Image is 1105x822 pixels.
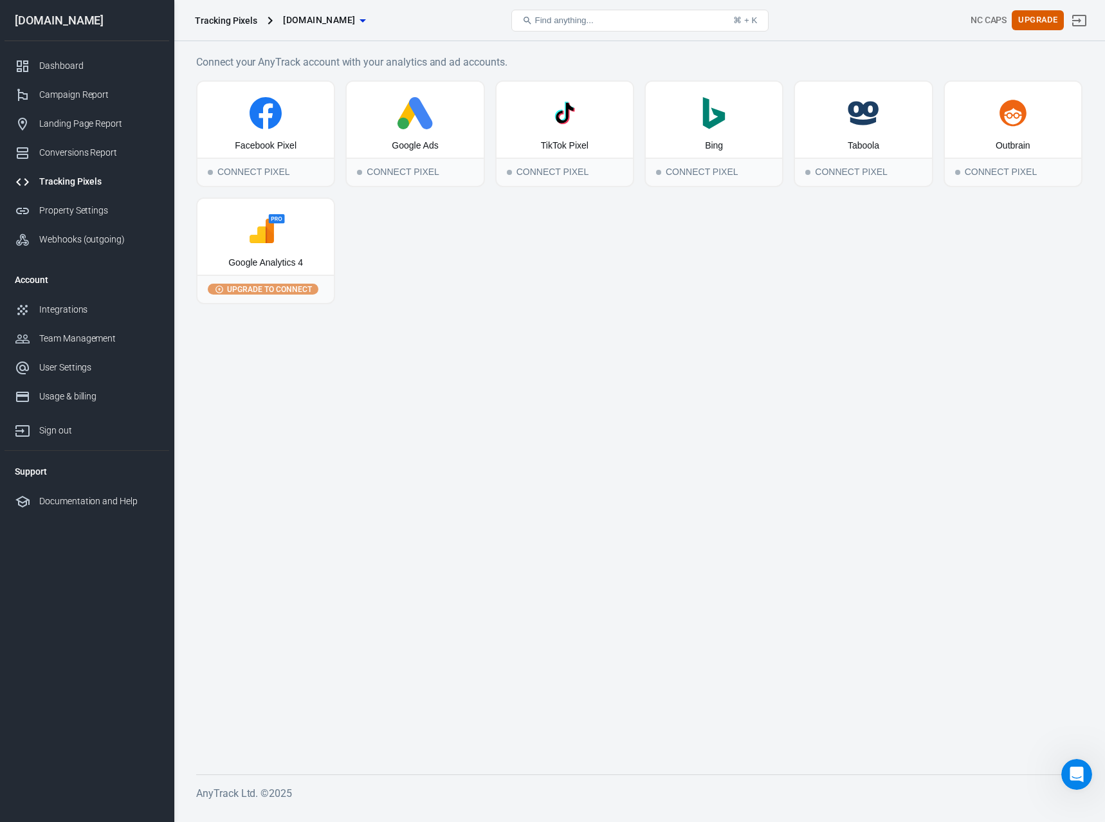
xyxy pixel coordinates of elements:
[5,295,169,324] a: Integrations
[507,170,512,175] span: Connect Pixel
[39,495,159,508] div: Documentation and Help
[196,54,1082,70] h6: Connect your AnyTrack account with your analytics and ad accounts.
[644,80,783,187] button: BingConnect PixelConnect Pixel
[39,117,159,131] div: Landing Page Report
[196,80,335,187] button: Facebook PixelConnect PixelConnect Pixel
[1012,10,1064,30] button: Upgrade
[5,167,169,196] a: Tracking Pixels
[495,80,634,187] button: TikTok PixelConnect PixelConnect Pixel
[195,14,257,27] div: Tracking Pixels
[955,170,960,175] span: Connect Pixel
[5,80,169,109] a: Campaign Report
[535,15,594,25] span: Find anything...
[656,170,661,175] span: Connect Pixel
[5,264,169,295] li: Account
[228,257,303,269] div: Google Analytics 4
[5,15,169,26] div: [DOMAIN_NAME]
[39,59,159,73] div: Dashboard
[208,170,213,175] span: Connect Pixel
[283,12,355,28] span: monjaslim.com.br
[971,14,1007,27] div: Account id: z4ac2fZ0
[347,158,483,186] div: Connect Pixel
[5,51,169,80] a: Dashboard
[39,332,159,345] div: Team Management
[39,390,159,403] div: Usage & billing
[794,80,933,187] button: TaboolaConnect PixelConnect Pixel
[39,88,159,102] div: Campaign Report
[805,170,810,175] span: Connect Pixel
[224,284,315,295] span: Upgrade to connect
[196,785,1082,801] h6: AnyTrack Ltd. © 2025
[646,158,782,186] div: Connect Pixel
[39,303,159,316] div: Integrations
[511,10,769,32] button: Find anything...⌘ + K
[235,140,297,152] div: Facebook Pixel
[945,158,1081,186] div: Connect Pixel
[944,80,1082,187] button: OutbrainConnect PixelConnect Pixel
[5,411,169,445] a: Sign out
[1061,759,1092,790] iframe: Intercom live chat
[196,197,335,304] button: Google Analytics 4Upgrade to connect
[392,140,438,152] div: Google Ads
[5,138,169,167] a: Conversions Report
[345,80,484,187] button: Google AdsConnect PixelConnect Pixel
[497,158,633,186] div: Connect Pixel
[733,15,757,25] div: ⌘ + K
[5,353,169,382] a: User Settings
[357,170,362,175] span: Connect Pixel
[5,456,169,487] li: Support
[39,146,159,160] div: Conversions Report
[5,225,169,254] a: Webhooks (outgoing)
[197,158,334,186] div: Connect Pixel
[39,204,159,217] div: Property Settings
[996,140,1030,152] div: Outbrain
[1064,5,1095,36] a: Sign out
[5,382,169,411] a: Usage & billing
[39,361,159,374] div: User Settings
[705,140,723,152] div: Bing
[848,140,879,152] div: Taboola
[39,175,159,188] div: Tracking Pixels
[278,8,370,32] button: [DOMAIN_NAME]
[5,324,169,353] a: Team Management
[5,196,169,225] a: Property Settings
[541,140,589,152] div: TikTok Pixel
[39,233,159,246] div: Webhooks (outgoing)
[39,424,159,437] div: Sign out
[5,109,169,138] a: Landing Page Report
[795,158,931,186] div: Connect Pixel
